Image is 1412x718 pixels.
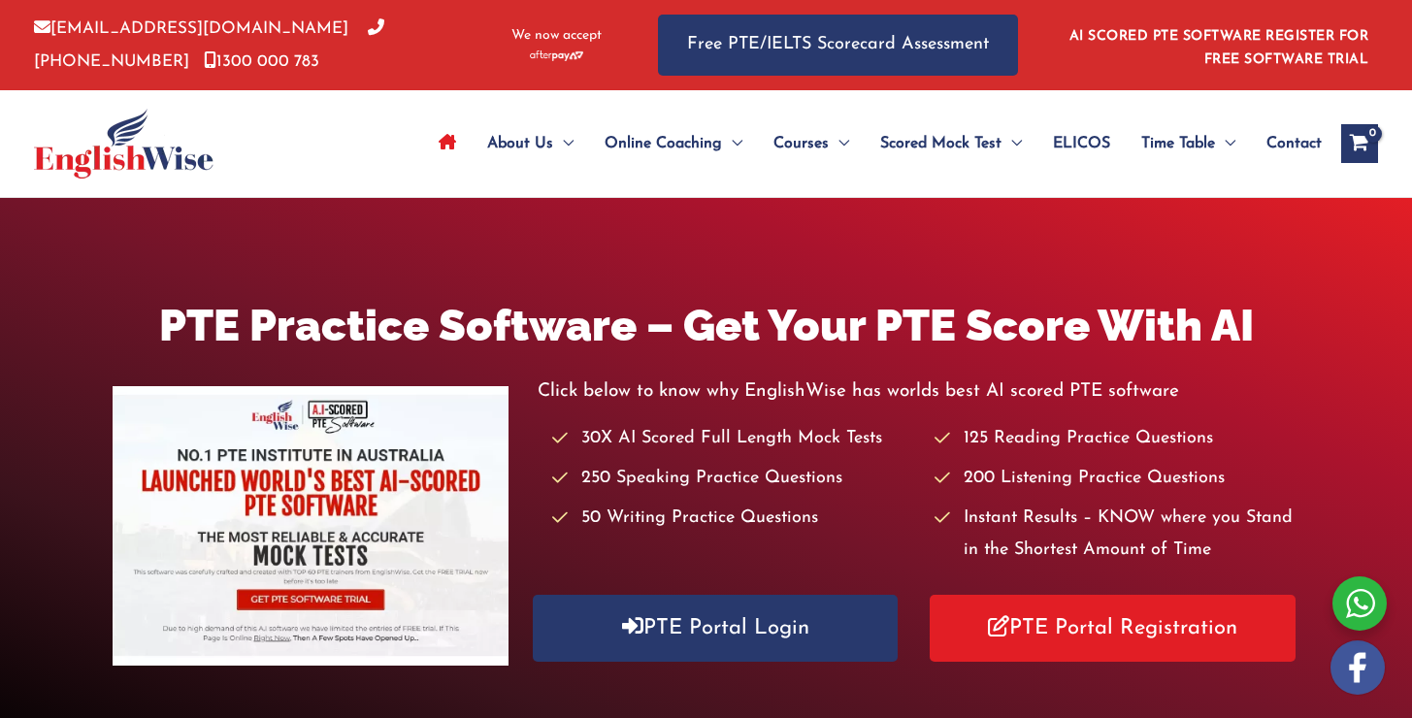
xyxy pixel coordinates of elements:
img: pte-institute-main [113,386,508,666]
img: Afterpay-Logo [530,50,583,61]
p: Click below to know why EnglishWise has worlds best AI scored PTE software [538,375,1299,408]
a: PTE Portal Registration [930,595,1296,662]
li: 200 Listening Practice Questions [935,463,1298,495]
span: Menu Toggle [1215,110,1235,178]
h1: PTE Practice Software – Get Your PTE Score With AI [113,295,1298,356]
span: Menu Toggle [829,110,849,178]
span: Menu Toggle [553,110,574,178]
a: ELICOS [1037,110,1126,178]
span: Contact [1266,110,1322,178]
img: cropped-ew-logo [34,109,213,179]
span: Online Coaching [605,110,722,178]
span: About Us [487,110,553,178]
li: 125 Reading Practice Questions [935,423,1298,455]
a: 1300 000 783 [204,53,319,70]
a: About UsMenu Toggle [472,110,589,178]
a: View Shopping Cart, empty [1341,124,1378,163]
nav: Site Navigation: Main Menu [423,110,1322,178]
span: Menu Toggle [722,110,742,178]
a: Online CoachingMenu Toggle [589,110,758,178]
span: Courses [773,110,829,178]
a: PTE Portal Login [533,595,899,662]
span: Menu Toggle [1002,110,1022,178]
span: Time Table [1141,110,1215,178]
span: ELICOS [1053,110,1110,178]
a: Time TableMenu Toggle [1126,110,1251,178]
img: white-facebook.png [1330,640,1385,695]
a: [EMAIL_ADDRESS][DOMAIN_NAME] [34,20,348,37]
span: Scored Mock Test [880,110,1002,178]
a: Free PTE/IELTS Scorecard Assessment [658,15,1018,76]
a: Scored Mock TestMenu Toggle [865,110,1037,178]
li: Instant Results – KNOW where you Stand in the Shortest Amount of Time [935,503,1298,568]
a: [PHONE_NUMBER] [34,20,384,69]
li: 50 Writing Practice Questions [552,503,916,535]
a: AI SCORED PTE SOFTWARE REGISTER FOR FREE SOFTWARE TRIAL [1069,29,1369,67]
aside: Header Widget 1 [1058,14,1378,77]
span: We now accept [511,26,602,46]
a: Contact [1251,110,1322,178]
li: 250 Speaking Practice Questions [552,463,916,495]
li: 30X AI Scored Full Length Mock Tests [552,423,916,455]
a: CoursesMenu Toggle [758,110,865,178]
